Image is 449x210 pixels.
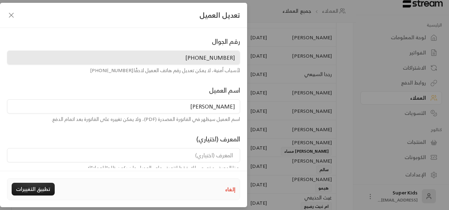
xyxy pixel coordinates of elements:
div: اسم العميل سيظهر في الفاتورة المصدرة (PDF)، ولا يمكن تغييره على الفاتورة بعد اتمام الدفع. [7,116,240,123]
input: رقم الجوال [7,51,240,65]
button: تطبيق التغييرات [12,183,55,196]
label: المعرف (اختياري) [196,134,240,144]
input: المعرف (اختياري) [7,148,240,162]
button: إلغاء [225,186,235,193]
label: اسم العميل [209,85,240,95]
label: رقم الجوال [212,36,240,46]
input: اسم العميل [7,99,240,113]
div: هذا المعرف مخصص لك فقط لتتعرف على العميل ولن يكون ظاهرًا لعملائك. [7,164,240,171]
span: تعديل العميل [199,10,240,21]
div: لأسباب أمنية، لا يمكن تعديل رقم هاتف العميل لاحقًا. [PHONE_NUMBER] [7,67,240,74]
